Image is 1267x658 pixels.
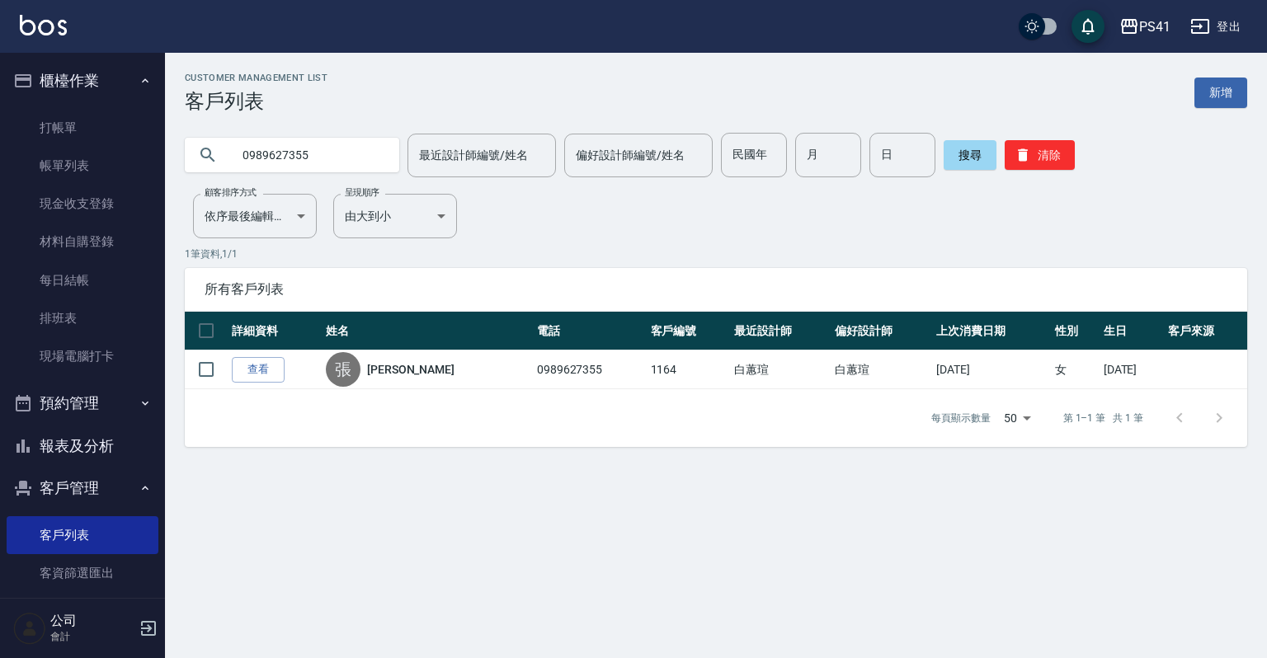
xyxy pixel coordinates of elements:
[7,59,158,102] button: 櫃檯作業
[1051,312,1099,350] th: 性別
[185,247,1247,261] p: 1 筆資料, 1 / 1
[7,109,158,147] a: 打帳單
[7,592,158,630] a: 卡券管理
[1139,16,1170,37] div: PS41
[326,352,360,387] div: 張
[20,15,67,35] img: Logo
[1072,10,1105,43] button: save
[1063,411,1143,425] p: 第 1–1 筆 共 1 筆
[1184,12,1247,42] button: 登出
[931,411,991,425] p: 每頁顯示數量
[533,312,647,350] th: 電話
[1164,312,1247,350] th: 客戶來源
[205,186,257,199] label: 顧客排序方式
[185,90,327,113] h3: 客戶列表
[205,281,1227,298] span: 所有客戶列表
[231,133,386,177] input: 搜尋關鍵字
[7,516,158,554] a: 客戶列表
[228,312,322,350] th: 詳細資料
[831,312,932,350] th: 偏好設計師
[1194,78,1247,108] a: 新增
[1100,312,1164,350] th: 生日
[932,312,1051,350] th: 上次消費日期
[997,396,1037,440] div: 50
[7,337,158,375] a: 現場電腦打卡
[730,350,831,389] td: 白蕙瑄
[7,185,158,223] a: 現金收支登錄
[533,350,647,389] td: 0989627355
[7,147,158,185] a: 帳單列表
[193,194,317,238] div: 依序最後編輯時間
[730,312,831,350] th: 最近設計師
[7,425,158,468] button: 報表及分析
[322,312,533,350] th: 姓名
[1113,10,1177,44] button: PS41
[50,613,134,629] h5: 公司
[7,382,158,425] button: 預約管理
[7,554,158,592] a: 客資篩選匯出
[7,223,158,261] a: 材料自購登錄
[944,140,996,170] button: 搜尋
[232,357,285,383] a: 查看
[831,350,932,389] td: 白蕙瑄
[50,629,134,644] p: 會計
[7,299,158,337] a: 排班表
[7,261,158,299] a: 每日結帳
[1005,140,1075,170] button: 清除
[647,350,730,389] td: 1164
[367,361,455,378] a: [PERSON_NAME]
[647,312,730,350] th: 客戶編號
[7,467,158,510] button: 客戶管理
[13,612,46,645] img: Person
[185,73,327,83] h2: Customer Management List
[932,350,1051,389] td: [DATE]
[333,194,457,238] div: 由大到小
[1051,350,1099,389] td: 女
[345,186,379,199] label: 呈現順序
[1100,350,1164,389] td: [DATE]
